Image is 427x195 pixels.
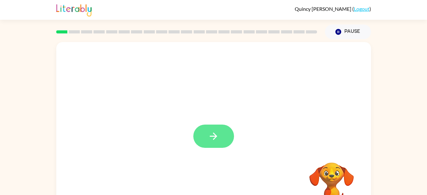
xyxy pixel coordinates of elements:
[354,6,369,12] a: Logout
[325,25,371,39] button: Pause
[295,6,371,12] div: ( )
[295,6,352,12] span: Quincy [PERSON_NAME]
[56,3,92,17] img: Literably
